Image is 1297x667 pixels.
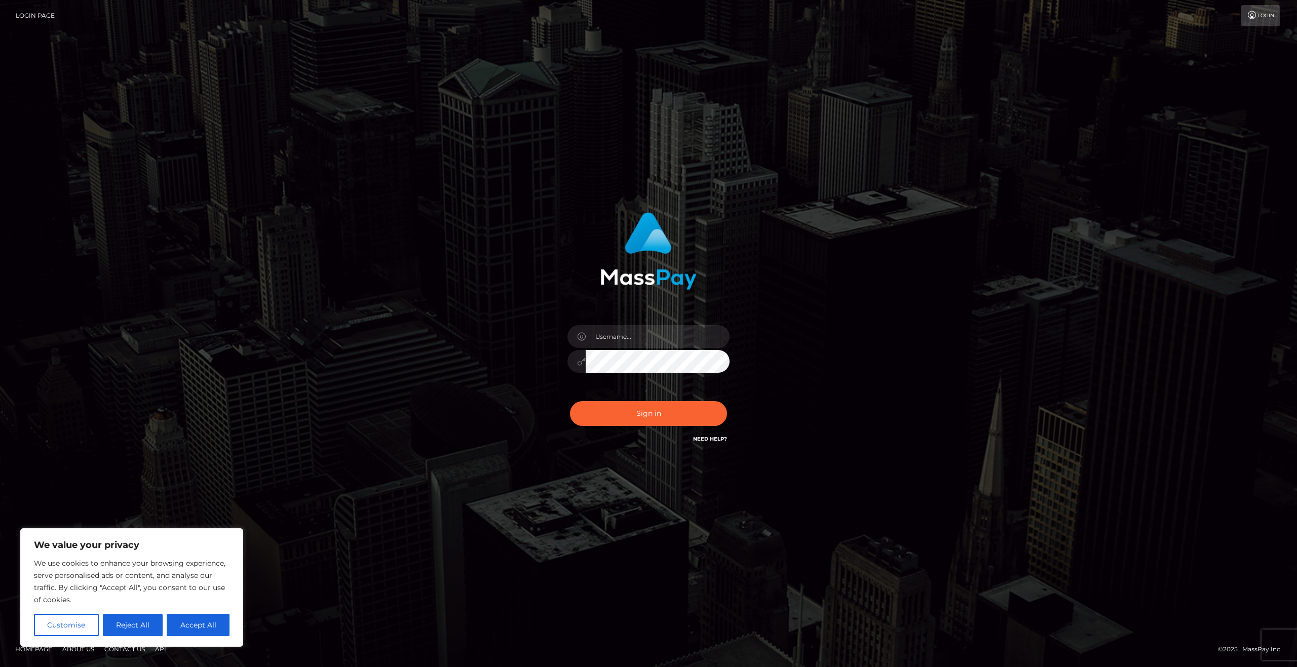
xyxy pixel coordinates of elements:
a: Need Help? [693,436,727,442]
a: Homepage [11,641,56,657]
p: We value your privacy [34,539,230,551]
a: About Us [58,641,98,657]
a: Contact Us [100,641,149,657]
button: Accept All [167,614,230,636]
a: Login [1241,5,1280,26]
button: Customise [34,614,99,636]
p: We use cookies to enhance your browsing experience, serve personalised ads or content, and analys... [34,557,230,606]
div: © 2025 , MassPay Inc. [1218,644,1289,655]
img: MassPay Login [600,212,697,290]
a: API [151,641,170,657]
input: Username... [586,325,730,348]
button: Sign in [570,401,727,426]
button: Reject All [103,614,163,636]
div: We value your privacy [20,528,243,647]
a: Login Page [16,5,55,26]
